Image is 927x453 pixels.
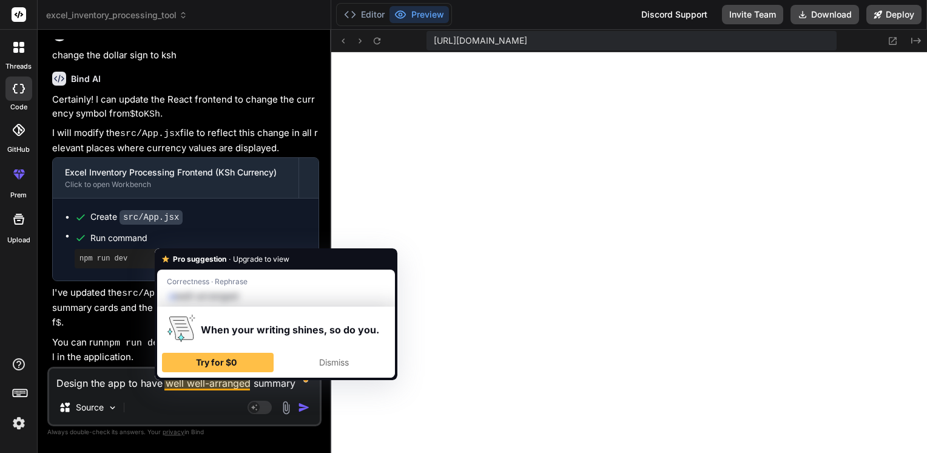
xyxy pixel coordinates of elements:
code: $ [56,318,61,329]
pre: npm run dev [79,254,302,264]
p: Always double-check its answers. Your in Bind [47,426,322,438]
img: settings [8,413,29,434]
code: src/App.jsx [120,129,180,139]
button: Deploy [866,5,922,24]
textarea: To enrich screen reader interactions, please activate Accessibility in Grammarly extension settings [49,369,320,390]
label: GitHub [7,145,30,155]
button: Download [790,5,859,24]
code: src/App.jsx [120,210,183,225]
div: Create [90,211,183,223]
iframe: Preview [331,52,927,453]
label: prem [10,190,27,200]
label: Upload [7,235,30,245]
p: I've updated the file. All currency displays in the summary cards and the data table will now sho... [52,286,319,331]
span: privacy [163,428,184,435]
code: $ [130,109,135,120]
button: Invite Team [722,5,783,24]
img: icon [298,401,310,414]
h6: Bind AI [71,73,101,85]
span: Run command [90,232,306,244]
label: code [10,102,27,112]
button: Excel Inventory Processing Frontend (KSh Currency)Click to open Workbench [53,158,298,198]
code: src/App.jsx [122,288,182,299]
div: Excel Inventory Processing Frontend (KSh Currency) [65,166,286,179]
p: Source [76,401,104,414]
p: Certainly! I can update the React frontend to change the currency symbol from to . [52,93,319,121]
span: excel_inventory_processing_tool [46,9,187,21]
p: I will modify the file to reflect this change in all relevant places where currency values are di... [52,126,319,155]
button: Preview [389,6,449,23]
code: npm run dev [104,338,164,349]
p: You can run to see the updated currency symbol in the application. [52,336,319,364]
p: change the dollar sign to ksh [52,49,319,63]
div: Click to open Workbench [65,180,286,189]
img: Pick Models [107,403,118,413]
code: KSh [144,109,160,120]
label: threads [5,61,32,72]
span: [URL][DOMAIN_NAME] [434,35,527,47]
img: attachment [279,401,293,415]
button: Editor [339,6,389,23]
div: Discord Support [634,5,715,24]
